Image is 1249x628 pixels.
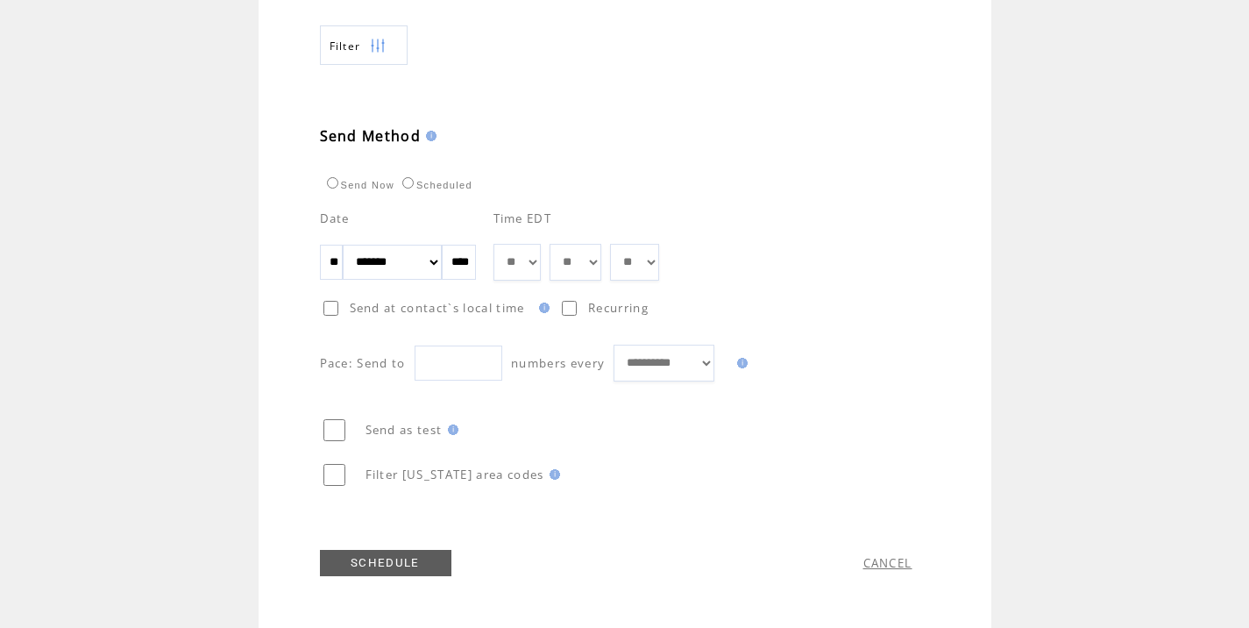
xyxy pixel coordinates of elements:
span: Pace: Send to [320,355,406,371]
label: Send Now [323,180,394,190]
span: Send Method [320,126,422,146]
img: filters.png [370,26,386,66]
input: Scheduled [402,177,414,189]
span: Recurring [588,300,649,316]
span: numbers every [511,355,605,371]
input: Send Now [327,177,338,189]
img: help.gif [534,303,550,313]
a: CANCEL [863,555,912,571]
span: Time EDT [493,211,552,226]
span: Send as test [365,422,443,438]
a: Filter [320,25,408,65]
span: Send at contact`s local time [350,300,525,316]
img: help.gif [443,425,458,435]
span: Filter [US_STATE] area codes [365,467,544,482]
a: SCHEDULE [320,550,451,576]
img: help.gif [421,131,436,141]
span: Show filters [330,39,361,54]
span: Date [320,211,350,226]
img: help.gif [732,358,748,368]
img: help.gif [544,469,560,480]
label: Scheduled [398,180,472,190]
